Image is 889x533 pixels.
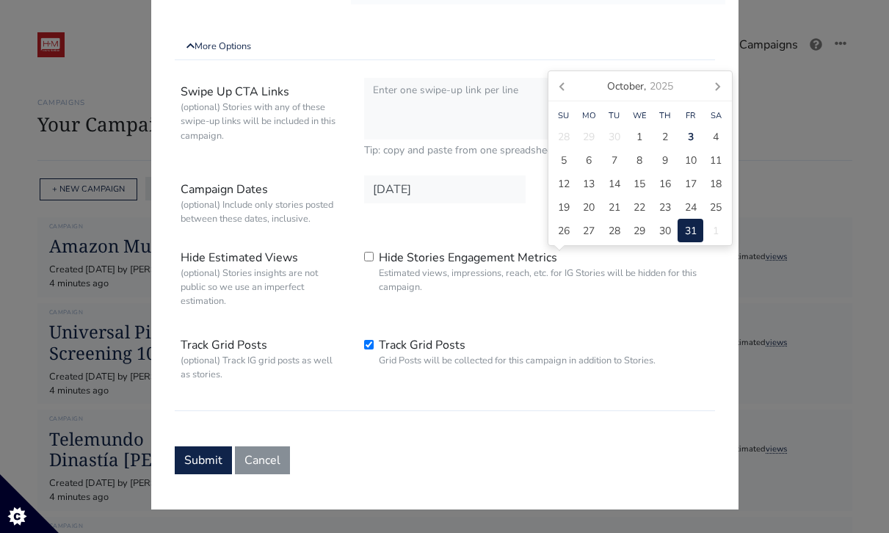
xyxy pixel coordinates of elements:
span: 14 [609,176,620,192]
div: Sa [703,110,729,123]
div: We [627,110,653,123]
small: (optional) Track IG grid posts as well as stories. [181,354,342,382]
small: Tip: copy and paste from one spreadsheet column. [364,142,709,158]
span: 24 [685,200,697,215]
span: 26 [558,223,570,239]
span: 29 [583,129,595,145]
span: 8 [636,153,642,168]
small: (optional) Include only stories posted between these dates, inclusive. [181,198,342,226]
small: (optional) Stories with any of these swipe-up links will be included in this campaign. [181,101,342,143]
span: 6 [586,153,592,168]
span: 17 [685,176,697,192]
label: Track Grid Posts [170,331,353,387]
span: 21 [609,200,620,215]
span: 1 [636,129,642,145]
div: Su [551,110,577,123]
span: 3 [688,129,694,145]
small: (optional) Stories insights are not public so we use an imperfect estimation. [181,266,342,309]
span: 19 [558,200,570,215]
span: 30 [659,223,671,239]
span: 15 [634,176,645,192]
input: Hide Stories Engagement MetricsEstimated views, impressions, reach, etc. for IG Stories will be h... [364,252,374,261]
span: 18 [710,176,722,192]
label: Swipe Up CTA Links [170,78,353,158]
a: More Options [175,34,715,60]
span: 31 [685,223,697,239]
span: 25 [710,200,722,215]
span: 4 [713,129,719,145]
span: 5 [561,153,567,168]
span: 29 [634,223,645,239]
label: Hide Stories Engagement Metrics [379,249,709,294]
button: Cancel [235,446,290,474]
label: Campaign Dates [170,175,353,231]
span: 9 [662,153,668,168]
span: 12 [558,176,570,192]
span: 22 [634,200,645,215]
span: 2 [662,129,668,145]
span: 1 [713,223,719,239]
div: Fr [678,110,703,123]
input: Date in YYYY-MM-DD format [364,175,526,203]
span: 28 [558,129,570,145]
button: Submit [175,446,232,474]
span: 27 [583,223,595,239]
i: 2025 [650,79,673,94]
span: 30 [609,129,620,145]
div: Tu [602,110,628,123]
label: Hide Estimated Views [170,244,353,314]
span: 20 [583,200,595,215]
span: 11 [710,153,722,168]
label: Track Grid Posts [379,336,656,368]
small: Grid Posts will be collected for this campaign in addition to Stories. [379,354,656,368]
div: Mo [576,110,602,123]
small: Estimated views, impressions, reach, etc. for IG Stories will be hidden for this campaign. [379,266,709,294]
span: 28 [609,223,620,239]
span: 13 [583,176,595,192]
span: 7 [612,153,617,168]
span: 16 [659,176,671,192]
span: 10 [685,153,697,168]
div: Th [653,110,678,123]
span: 23 [659,200,671,215]
div: October, [601,74,679,98]
input: Track Grid PostsGrid Posts will be collected for this campaign in addition to Stories. [364,340,374,349]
